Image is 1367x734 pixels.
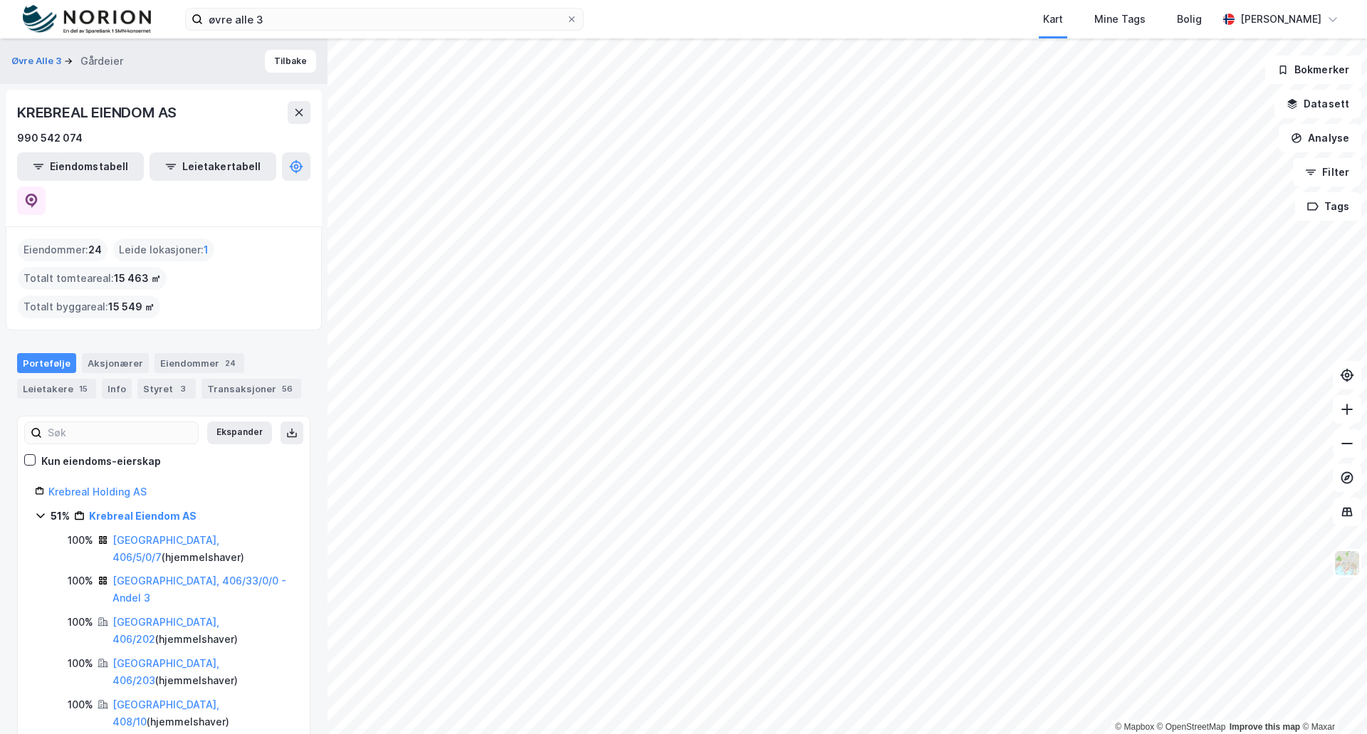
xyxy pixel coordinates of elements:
a: OpenStreetMap [1157,722,1226,732]
div: [PERSON_NAME] [1240,11,1321,28]
div: 100% [68,532,93,549]
div: ( hjemmelshaver ) [112,655,293,689]
div: 56 [279,382,295,396]
div: Eiendommer [154,353,244,373]
button: Filter [1293,158,1361,187]
div: Leietakere [17,379,96,399]
span: 24 [88,241,102,258]
button: Datasett [1274,90,1361,118]
div: Kun eiendoms-eierskap [41,453,161,470]
img: Z [1334,550,1361,577]
a: Improve this map [1230,722,1300,732]
iframe: Chat Widget [1296,666,1367,734]
div: Aksjonærer [82,353,149,373]
div: Totalt tomteareal : [18,267,167,290]
a: Krebreal Holding AS [48,486,147,498]
div: 3 [176,382,190,396]
div: Portefølje [17,353,76,373]
div: Leide lokasjoner : [113,238,214,261]
button: Analyse [1279,124,1361,152]
span: 15 549 ㎡ [108,298,154,315]
button: Tilbake [265,50,316,73]
div: Kart [1043,11,1063,28]
img: norion-logo.80e7a08dc31c2e691866.png [23,5,151,34]
div: Info [102,379,132,399]
a: [GEOGRAPHIC_DATA], 406/203 [112,657,219,686]
button: Bokmerker [1265,56,1361,84]
div: 100% [68,614,93,631]
div: Styret [137,379,196,399]
a: [GEOGRAPHIC_DATA], 406/202 [112,616,219,645]
div: Eiendommer : [18,238,108,261]
div: 990 542 074 [17,130,83,147]
a: Mapbox [1115,722,1154,732]
div: Bolig [1177,11,1202,28]
div: ( hjemmelshaver ) [112,614,293,648]
div: 24 [222,356,239,370]
div: 15 [76,382,90,396]
div: Mine Tags [1094,11,1146,28]
button: Leietakertabell [150,152,276,181]
span: 15 463 ㎡ [114,270,161,287]
span: 1 [204,241,209,258]
div: Gårdeier [80,53,123,70]
div: ( hjemmelshaver ) [112,532,293,566]
div: Transaksjoner [201,379,301,399]
a: [GEOGRAPHIC_DATA], 406/33/0/0 - Andel 3 [112,575,286,604]
input: Søk på adresse, matrikkel, gårdeiere, leietakere eller personer [203,9,566,30]
div: 51% [51,508,70,525]
div: Totalt byggareal : [18,295,160,318]
div: ( hjemmelshaver ) [112,696,293,730]
input: Søk [42,422,198,444]
div: KREBREAL EIENDOM AS [17,101,179,124]
a: [GEOGRAPHIC_DATA], 406/5/0/7 [112,534,219,563]
div: 100% [68,696,93,713]
button: Eiendomstabell [17,152,144,181]
button: Ekspander [207,421,272,444]
button: Øvre Alle 3 [11,54,64,68]
div: 100% [68,655,93,672]
a: Krebreal Eiendom AS [89,510,197,522]
button: Tags [1295,192,1361,221]
div: 100% [68,572,93,589]
a: [GEOGRAPHIC_DATA], 408/10 [112,698,219,728]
